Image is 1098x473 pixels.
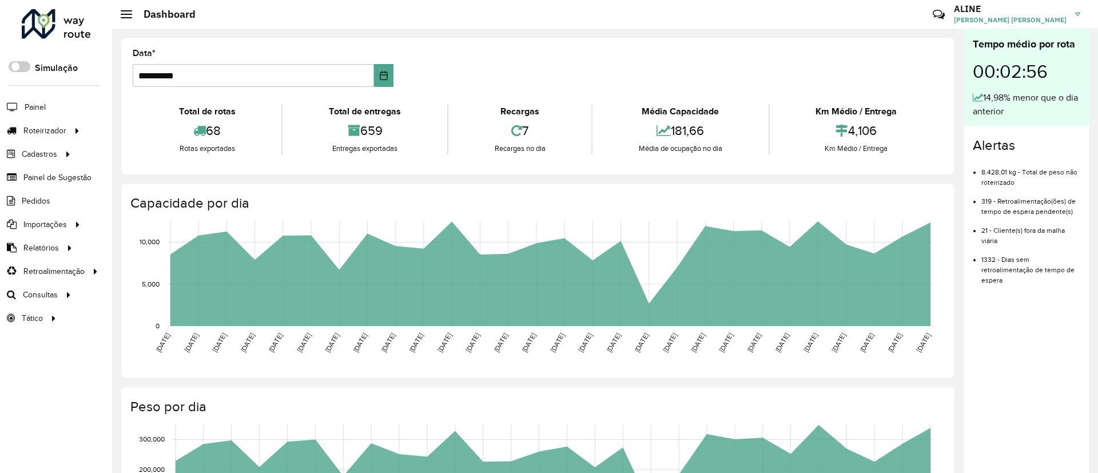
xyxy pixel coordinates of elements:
text: [DATE] [436,332,453,353]
text: [DATE] [520,332,537,353]
text: 5,000 [142,280,160,288]
span: Consultas [23,289,58,301]
text: [DATE] [830,332,847,353]
h2: Dashboard [132,8,196,21]
text: [DATE] [661,332,678,353]
text: [DATE] [352,332,368,353]
text: [DATE] [718,332,734,353]
text: 300,000 [139,436,165,443]
a: Contato Rápido [926,2,951,27]
div: 14,98% menor que o dia anterior [973,91,1080,118]
div: 181,66 [595,118,765,143]
span: Retroalimentação [23,265,85,277]
div: Tempo médio por rota [973,37,1080,52]
span: Pedidos [22,195,50,207]
text: [DATE] [408,332,424,353]
text: [DATE] [239,332,256,353]
span: [PERSON_NAME] [PERSON_NAME] [954,15,1067,25]
text: [DATE] [802,332,819,353]
text: [DATE] [774,332,790,353]
text: 10,000 [140,239,160,246]
text: [DATE] [154,332,171,353]
div: Recargas no dia [451,143,588,154]
text: [DATE] [577,332,594,353]
div: 68 [136,118,279,143]
text: [DATE] [858,332,875,353]
text: [DATE] [324,332,340,353]
span: Relatórios [23,242,59,254]
text: 200,000 [139,466,165,473]
text: [DATE] [605,332,622,353]
h4: Alertas [973,137,1080,154]
text: [DATE] [464,332,481,353]
text: [DATE] [267,332,284,353]
div: Entregas exportadas [285,143,444,154]
div: 659 [285,118,444,143]
text: [DATE] [633,332,650,353]
li: 319 - Retroalimentação(ões) de tempo de espera pendente(s) [981,188,1080,217]
span: Importações [23,218,67,230]
div: Km Médio / Entrega [773,143,940,154]
h4: Capacidade por dia [130,195,943,212]
h3: ALINE [954,3,1067,14]
div: Recargas [451,105,588,118]
div: Total de rotas [136,105,279,118]
div: Rotas exportadas [136,143,279,154]
div: Total de entregas [285,105,444,118]
span: Tático [22,312,43,324]
span: Painel [25,101,46,113]
li: 21 - Cliente(s) fora da malha viária [981,217,1080,246]
text: [DATE] [915,332,932,353]
div: Média Capacidade [595,105,765,118]
button: Choose Date [374,64,394,87]
text: [DATE] [380,332,396,353]
div: Km Médio / Entrega [773,105,940,118]
li: 8.428,01 kg - Total de peso não roteirizado [981,158,1080,188]
label: Data [133,46,156,60]
div: 7 [451,118,588,143]
text: [DATE] [211,332,228,353]
div: 4,106 [773,118,940,143]
text: [DATE] [296,332,312,353]
span: Cadastros [22,148,57,160]
text: [DATE] [492,332,509,353]
h4: Peso por dia [130,399,943,415]
label: Simulação [35,61,78,75]
text: [DATE] [746,332,762,353]
text: 0 [156,322,160,329]
span: Roteirizador [23,125,66,137]
text: [DATE] [690,332,706,353]
div: Média de ocupação no dia [595,143,765,154]
text: [DATE] [886,332,903,353]
text: [DATE] [183,332,200,353]
li: 1332 - Dias sem retroalimentação de tempo de espera [981,246,1080,285]
text: [DATE] [549,332,566,353]
div: 00:02:56 [973,52,1080,91]
span: Painel de Sugestão [23,172,91,184]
